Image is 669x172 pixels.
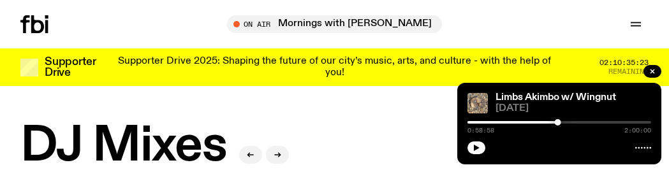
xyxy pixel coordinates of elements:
h2: DJ Mixes [20,122,226,171]
span: 02:10:35:23 [599,59,649,66]
h3: Supporter Drive [45,57,96,78]
button: On AirMornings with [PERSON_NAME] [227,15,442,33]
span: 0:58:58 [467,127,494,134]
a: Limbs Akimbo w/ Wingnut [496,92,616,103]
span: [DATE] [496,104,651,113]
p: Supporter Drive 2025: Shaping the future of our city’s music, arts, and culture - with the help o... [112,56,557,78]
span: Remaining [608,68,649,75]
span: 2:00:00 [624,127,651,134]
